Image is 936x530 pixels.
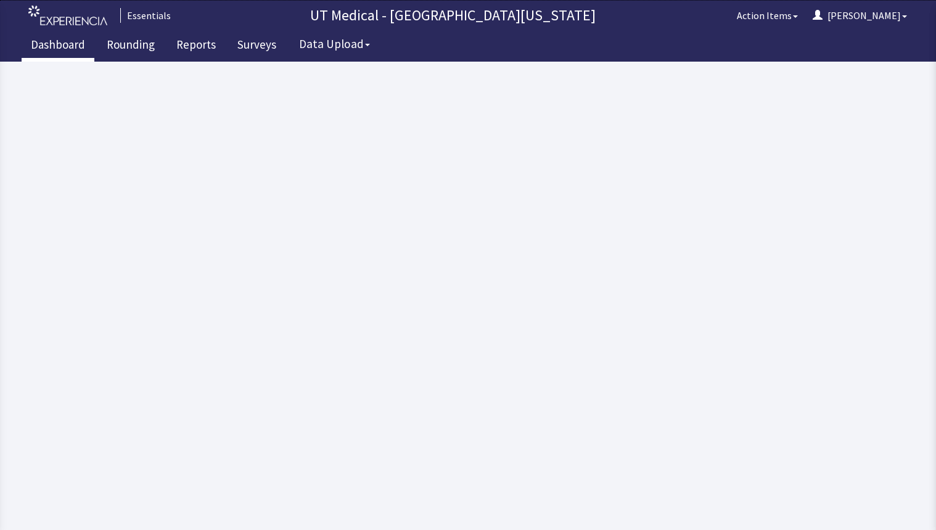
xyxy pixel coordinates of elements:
a: Surveys [228,31,285,62]
a: Dashboard [22,31,94,62]
a: Reports [167,31,225,62]
button: Action Items [729,3,805,28]
button: [PERSON_NAME] [805,3,914,28]
button: Data Upload [292,33,377,55]
a: Rounding [97,31,164,62]
p: UT Medical - [GEOGRAPHIC_DATA][US_STATE] [176,6,729,25]
div: Essentials [120,8,171,23]
img: experiencia_logo.png [28,6,107,26]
